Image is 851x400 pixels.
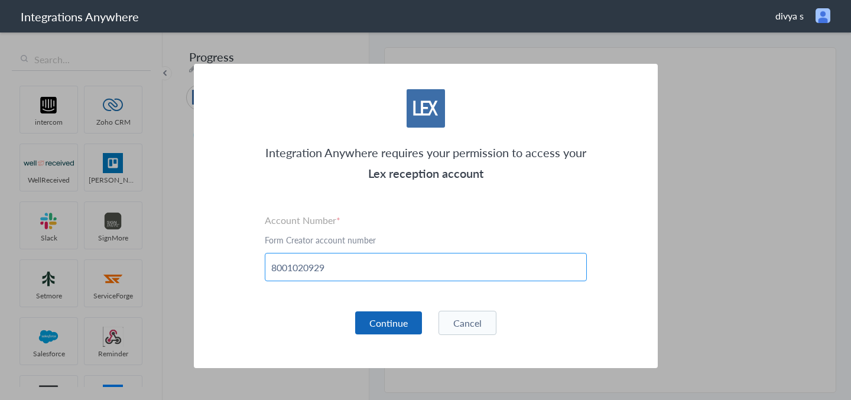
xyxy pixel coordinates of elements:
p: Form Creator account number [265,234,587,246]
h1: Integrations Anywhere [21,8,139,25]
img: user.png [816,8,830,23]
h3: Lex reception account [265,163,587,184]
p: Integration Anywhere requires your permission to access your [265,142,587,163]
button: Continue [355,311,422,334]
label: Account Number [265,213,587,227]
button: Cancel [439,311,496,335]
img: lex-app-logo.svg [407,89,445,128]
span: divya s [775,9,804,22]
